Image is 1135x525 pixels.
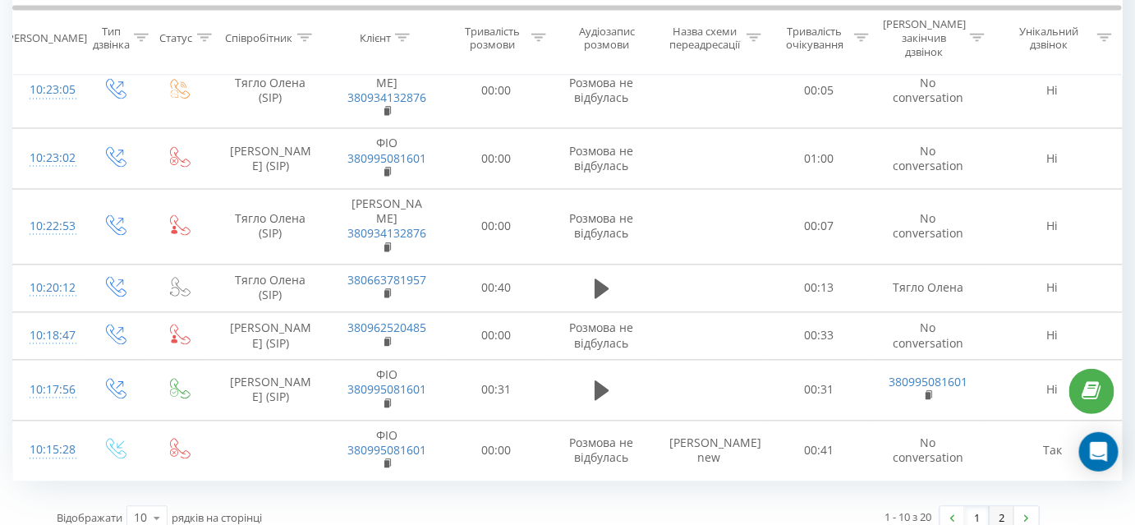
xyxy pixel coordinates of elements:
[765,53,873,129] td: 00:05
[210,361,331,421] td: [PERSON_NAME] (SIP)
[984,265,1122,312] td: Ні
[765,190,873,265] td: 00:07
[570,320,634,351] span: Розмова не відбулась
[984,361,1122,421] td: Ні
[347,90,426,106] a: 380934132876
[331,361,443,421] td: ФІО
[457,24,527,52] div: Тривалість розмови
[570,144,634,174] span: Розмова не відбулась
[30,75,65,107] div: 10:23:05
[347,382,426,398] a: 380995081601
[443,53,550,129] td: 00:00
[765,421,873,481] td: 00:41
[872,421,984,481] td: No conversation
[872,53,984,129] td: No conversation
[160,31,193,45] div: Статус
[331,129,443,190] td: ФІО
[443,361,550,421] td: 00:31
[765,265,873,312] td: 00:13
[347,151,426,167] a: 380995081601
[443,190,550,265] td: 00:00
[765,312,873,360] td: 00:33
[872,129,984,190] td: No conversation
[765,361,873,421] td: 00:31
[4,31,87,45] div: [PERSON_NAME]
[668,24,742,52] div: Назва схеми переадресації
[347,226,426,242] a: 380934132876
[780,24,850,52] div: Тривалість очікування
[1005,24,1093,52] div: Унікальний дзвінок
[360,31,391,45] div: Клієнт
[210,312,331,360] td: [PERSON_NAME] (SIP)
[883,17,966,59] div: [PERSON_NAME] закінчив дзвінок
[570,211,634,242] span: Розмова не відбулась
[984,53,1122,129] td: Ні
[889,375,967,390] a: 380995081601
[984,421,1122,481] td: Так
[210,129,331,190] td: [PERSON_NAME] (SIP)
[872,190,984,265] td: No conversation
[570,435,634,466] span: Розмова не відбулась
[30,273,65,305] div: 10:20:12
[984,190,1122,265] td: Ні
[565,24,650,52] div: Аудіозапис розмови
[653,421,765,481] td: [PERSON_NAME] new
[347,320,426,336] a: 380962520485
[443,265,550,312] td: 00:40
[570,76,634,106] span: Розмова не відбулась
[331,421,443,481] td: ФІО
[443,421,550,481] td: 00:00
[210,53,331,129] td: Тягло Олена (SIP)
[30,211,65,243] div: 10:22:53
[93,24,130,52] div: Тип дзвінка
[226,31,293,45] div: Співробітник
[30,320,65,352] div: 10:18:47
[984,129,1122,190] td: Ні
[347,273,426,288] a: 380663781957
[331,190,443,265] td: [PERSON_NAME]
[872,265,984,312] td: Тягло Олена
[1079,432,1119,472] div: Open Intercom Messenger
[210,190,331,265] td: Тягло Олена (SIP)
[30,375,65,407] div: 10:17:56
[30,435,65,467] div: 10:15:28
[872,312,984,360] td: No conversation
[984,312,1122,360] td: Ні
[765,129,873,190] td: 01:00
[347,443,426,458] a: 380995081601
[443,129,550,190] td: 00:00
[30,143,65,175] div: 10:23:02
[443,312,550,360] td: 00:00
[331,53,443,129] td: [PERSON_NAME]
[210,265,331,312] td: Тягло Олена (SIP)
